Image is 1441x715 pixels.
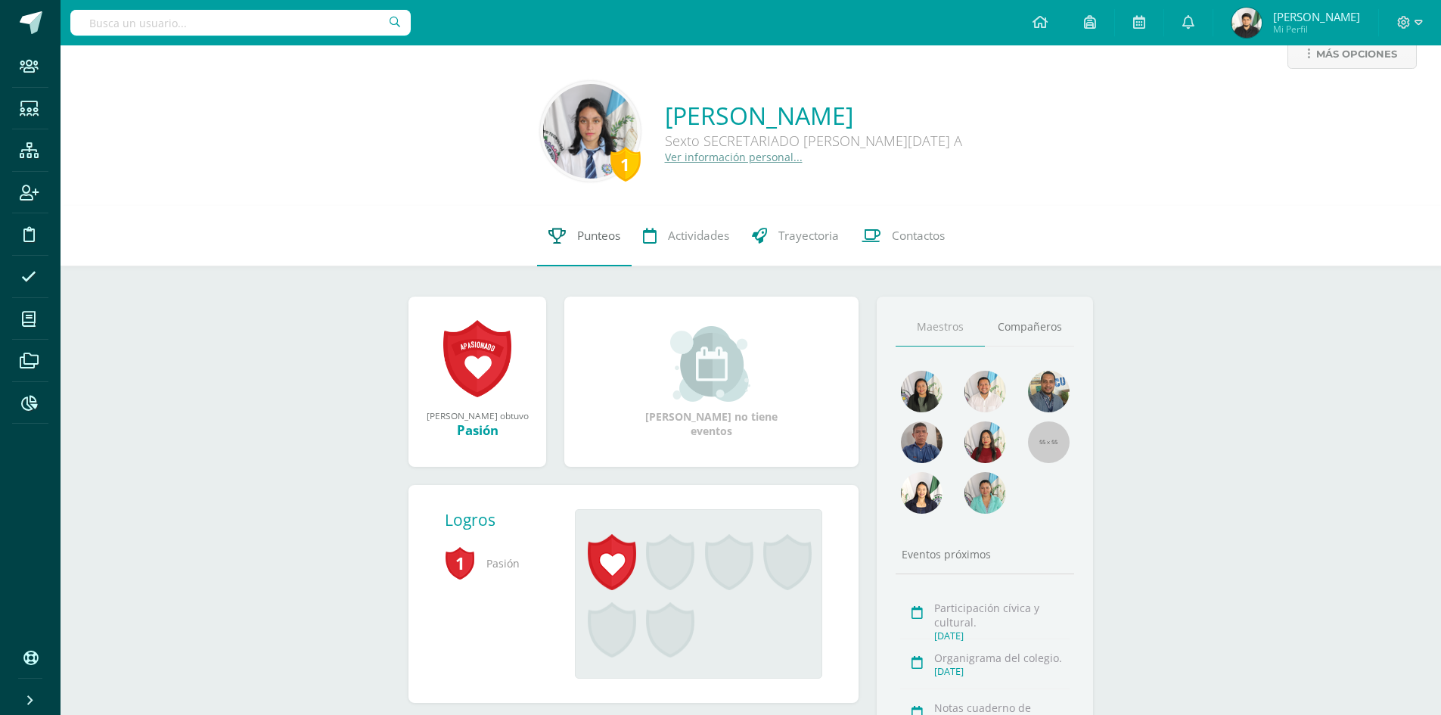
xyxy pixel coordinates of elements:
[901,421,943,463] img: 15ead7f1e71f207b867fb468c38fe54e.png
[1028,371,1070,412] img: f7327cb44b91aa114f2e153c7f37383d.png
[985,308,1074,347] a: Compañeros
[964,371,1006,412] img: 9bc8046812e2b7d6abbd42a9b8e6dec2.png
[632,206,741,266] a: Actividades
[610,147,641,182] div: 1
[665,132,962,150] div: Sexto SECRETARIADO [PERSON_NAME][DATE] A
[543,84,638,179] img: e3920103db1fe6d4b173a5e3473bcda4.png
[1273,23,1360,36] span: Mi Perfil
[896,308,985,347] a: Maestros
[892,228,945,244] span: Contactos
[1316,40,1397,68] span: Más opciones
[665,99,962,132] a: [PERSON_NAME]
[445,509,563,530] div: Logros
[668,228,729,244] span: Actividades
[665,150,803,164] a: Ver información personal...
[964,421,1006,463] img: 83e9cbc1e9deaa3b01aa23f0b9c4e037.png
[636,326,787,438] div: [PERSON_NAME] no tiene eventos
[901,371,943,412] img: 8bdad1d51e6c57ec03bd451eda48a717.png
[670,326,753,402] img: event_small.png
[445,542,551,584] span: Pasión
[577,228,620,244] span: Punteos
[964,472,1006,514] img: 6be2b2835710ecb25b89c5d5d0c4e8a5.png
[1028,421,1070,463] img: 55x55
[934,665,1070,678] div: [DATE]
[424,421,531,439] div: Pasión
[741,206,850,266] a: Trayectoria
[934,601,1070,630] div: Participación cívica y cultural.
[1231,8,1262,38] img: 333b0b311e30b8d47132d334b2cfd205.png
[896,547,1074,561] div: Eventos próximos
[445,546,475,580] span: 1
[934,630,1070,642] div: [DATE]
[934,651,1070,665] div: Organigrama del colegio.
[1273,9,1360,24] span: [PERSON_NAME]
[778,228,839,244] span: Trayectoria
[70,10,411,36] input: Busca un usuario...
[1287,39,1417,69] a: Más opciones
[537,206,632,266] a: Punteos
[850,206,956,266] a: Contactos
[901,472,943,514] img: 068d160f17d47aae500bebc0d36e6d47.png
[424,409,531,421] div: [PERSON_NAME] obtuvo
